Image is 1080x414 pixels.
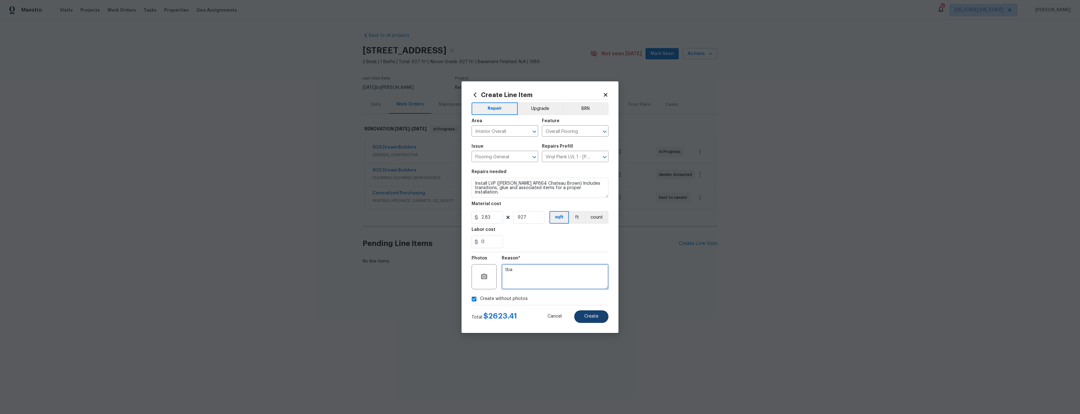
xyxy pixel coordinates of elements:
[472,144,483,149] h5: Issue
[537,310,572,323] button: Cancel
[549,211,569,224] button: sqft
[472,227,495,232] h5: Labor cost
[472,102,518,115] button: Repair
[472,91,603,98] h2: Create Line Item
[472,256,487,260] h5: Photos
[472,178,608,198] textarea: Install LVP ([PERSON_NAME] AP864 Chateau Brown) Includes transitions, glue and associated items f...
[480,296,528,302] span: Create without photos
[483,312,517,320] span: $ 2623.41
[600,127,609,136] button: Open
[472,170,506,174] h5: Repairs needed
[502,264,608,289] textarea: tba
[472,313,517,320] div: Total
[518,102,563,115] button: Upgrade
[562,102,608,115] button: BRN
[542,144,573,149] h5: Repairs Prefill
[502,256,520,260] h5: Reason*
[542,119,559,123] h5: Feature
[530,127,539,136] button: Open
[569,211,585,224] button: ft
[472,202,501,206] h5: Material cost
[530,153,539,161] button: Open
[472,119,482,123] h5: Area
[574,310,608,323] button: Create
[585,211,608,224] button: count
[548,314,562,319] span: Cancel
[600,153,609,161] button: Open
[584,314,598,319] span: Create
